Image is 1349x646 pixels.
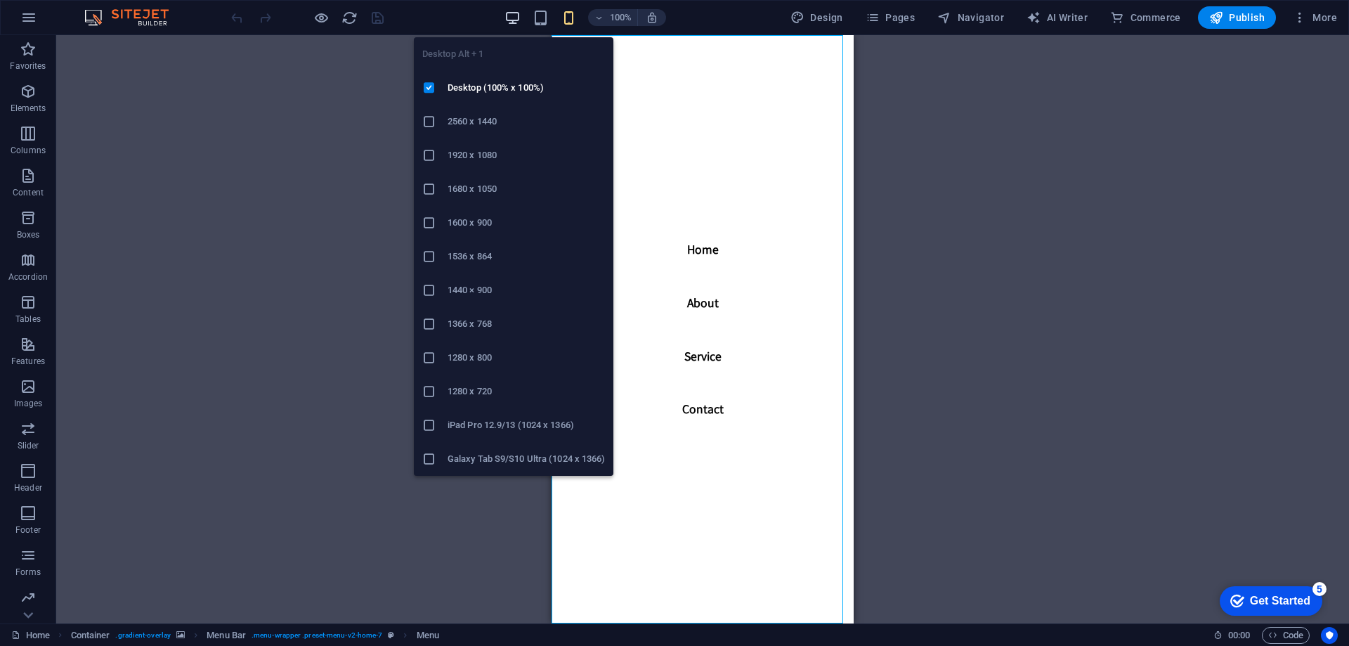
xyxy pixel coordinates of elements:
button: Usercentrics [1321,627,1338,644]
i: Reload page [341,10,358,26]
button: Commerce [1104,6,1187,29]
h6: 1536 x 864 [448,248,605,265]
button: Code [1262,627,1310,644]
span: More [1293,11,1337,25]
p: Accordion [8,271,48,283]
span: Pages [866,11,915,25]
p: Content [13,187,44,198]
span: Code [1268,627,1303,644]
div: Design (Ctrl+Alt+Y) [785,6,849,29]
p: Features [11,356,45,367]
div: 5 [104,3,118,17]
h6: Galaxy Tab S9/S10 Ultra (1024 x 1366) [448,451,605,467]
span: 00 00 [1228,627,1250,644]
i: This element contains a background [176,631,185,639]
span: Click to select. Double-click to edit [71,627,110,644]
p: Boxes [17,229,40,240]
p: Images [14,398,43,409]
i: This element is a customizable preset [388,631,394,639]
button: More [1287,6,1343,29]
p: Elements [11,103,46,114]
span: Navigator [937,11,1004,25]
button: 100% [588,9,638,26]
h6: 1680 x 1050 [448,181,605,198]
i: On resize automatically adjust zoom level to fit chosen device. [646,11,658,24]
h6: 1280 x 720 [448,383,605,400]
p: Footer [15,524,41,536]
img: Editor Logo [81,9,186,26]
h6: Session time [1213,627,1251,644]
div: Get Started 5 items remaining, 0% complete [11,7,114,37]
h6: 1366 x 768 [448,316,605,332]
button: Design [785,6,849,29]
span: . menu-wrapper .preset-menu-v2-home-7 [252,627,382,644]
p: Header [14,482,42,493]
h6: 1600 x 900 [448,214,605,231]
button: Navigator [932,6,1010,29]
button: AI Writer [1021,6,1093,29]
h6: 1920 x 1080 [448,147,605,164]
span: : [1238,630,1240,640]
span: Commerce [1110,11,1181,25]
nav: breadcrumb [71,627,439,644]
span: Design [790,11,843,25]
span: Publish [1209,11,1265,25]
span: . gradient-overlay [115,627,171,644]
p: Favorites [10,60,46,72]
h6: 100% [609,9,632,26]
button: Publish [1198,6,1276,29]
p: Slider [18,440,39,451]
div: Get Started [41,15,102,28]
span: AI Writer [1027,11,1088,25]
p: Tables [15,314,41,325]
h6: iPad Pro 12.9/13 (1024 x 1366) [448,417,605,434]
h6: Desktop (100% x 100%) [448,79,605,96]
button: Pages [860,6,920,29]
h6: 1280 x 800 [448,349,605,366]
button: reload [341,9,358,26]
a: Click to cancel selection. Double-click to open Pages [11,627,50,644]
p: Columns [11,145,46,156]
span: Click to select. Double-click to edit [417,627,439,644]
h6: 1440 × 900 [448,282,605,299]
span: Click to select. Double-click to edit [207,627,246,644]
h6: 2560 x 1440 [448,113,605,130]
p: Forms [15,567,41,578]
